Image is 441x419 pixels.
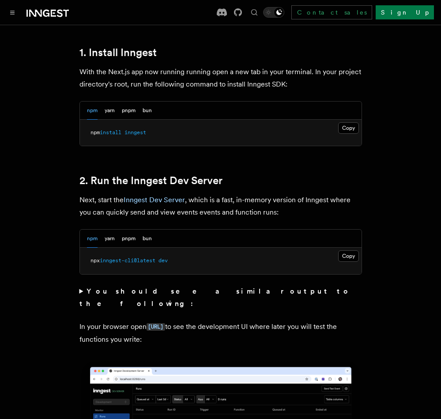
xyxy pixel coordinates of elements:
span: install [100,129,121,136]
button: Copy [338,250,359,262]
a: 2. Run the Inngest Dev Server [79,174,222,187]
span: inngest [124,129,146,136]
button: yarn [105,102,115,120]
span: npm [90,129,100,136]
button: Copy [338,122,359,134]
button: Toggle dark mode [263,7,284,18]
button: Find something... [249,7,260,18]
p: With the Next.js app now running running open a new tab in your terminal. In your project directo... [79,66,362,91]
button: bun [143,230,152,248]
button: npm [87,102,98,120]
a: [URL] [147,322,165,331]
span: inngest-cli@latest [100,257,155,264]
button: npm [87,230,98,248]
summary: You should see a similar output to the following: [79,285,362,310]
button: pnpm [122,230,136,248]
strong: You should see a similar output to the following: [79,287,351,308]
button: bun [143,102,152,120]
button: pnpm [122,102,136,120]
a: 1. Install Inngest [79,46,157,59]
a: Sign Up [376,5,434,19]
p: In your browser open to see the development UI where later you will test the functions you write: [79,321,362,346]
button: yarn [105,230,115,248]
a: Contact sales [291,5,372,19]
a: Inngest Dev Server [124,196,185,204]
p: Next, start the , which is a fast, in-memory version of Inngest where you can quickly send and vi... [79,194,362,219]
span: npx [90,257,100,264]
button: Toggle navigation [7,7,18,18]
span: dev [158,257,168,264]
